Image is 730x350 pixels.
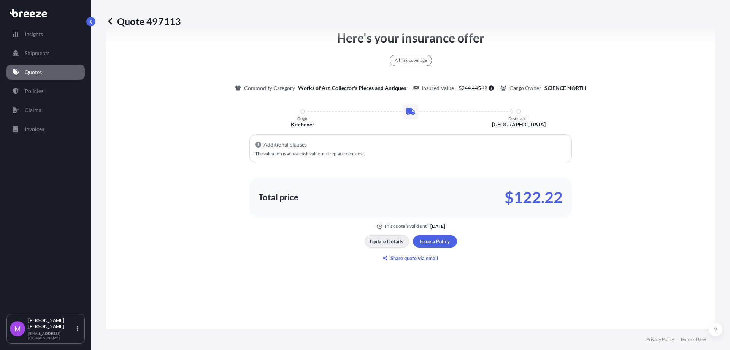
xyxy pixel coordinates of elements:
[482,86,487,89] span: 30
[459,85,462,91] span: $
[28,317,75,330] p: [PERSON_NAME] [PERSON_NAME]
[255,151,566,156] p: The valuation is actual cash value, not replacement cost.
[481,86,482,89] span: .
[6,65,85,80] a: Quotes
[462,85,471,91] span: 244
[390,254,438,262] p: Share quote via email
[291,121,314,128] p: Kitchener
[509,84,541,92] p: Cargo Owner
[6,121,85,137] a: Invoices
[25,68,42,76] p: Quotes
[6,46,85,61] a: Shipments
[297,116,308,121] p: Origin
[492,121,546,128] p: [GEOGRAPHIC_DATA]
[680,336,706,342] a: Terms of Use
[25,106,41,114] p: Claims
[244,84,295,92] p: Commodity Category
[422,84,454,92] p: Insured Value
[6,27,85,42] a: Insights
[6,102,85,118] a: Claims
[413,235,457,248] button: Issue a Policy
[471,85,472,91] span: ,
[365,252,457,264] button: Share quote via email
[646,336,674,342] a: Privacy Policy
[28,331,75,340] p: [EMAIL_ADDRESS][DOMAIN_NAME]
[14,325,21,333] span: M
[544,84,586,92] p: SCIENCE NORTH
[25,30,43,38] p: Insights
[263,141,307,148] p: Additional clauses
[430,223,445,229] p: [DATE]
[508,116,529,121] p: Destination
[384,223,429,229] p: This quote is valid until
[505,191,563,203] p: $122.22
[370,238,403,245] p: Update Details
[106,15,181,27] p: Quote 497113
[25,125,44,133] p: Invoices
[420,238,450,245] p: Issue a Policy
[365,235,409,248] button: Update Details
[25,49,49,57] p: Shipments
[259,194,298,201] p: Total price
[6,84,85,99] a: Policies
[390,55,432,66] div: All risk coverage
[25,87,43,95] p: Policies
[472,85,481,91] span: 445
[298,84,406,92] p: Works of Art, Collector's Pieces and Antiques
